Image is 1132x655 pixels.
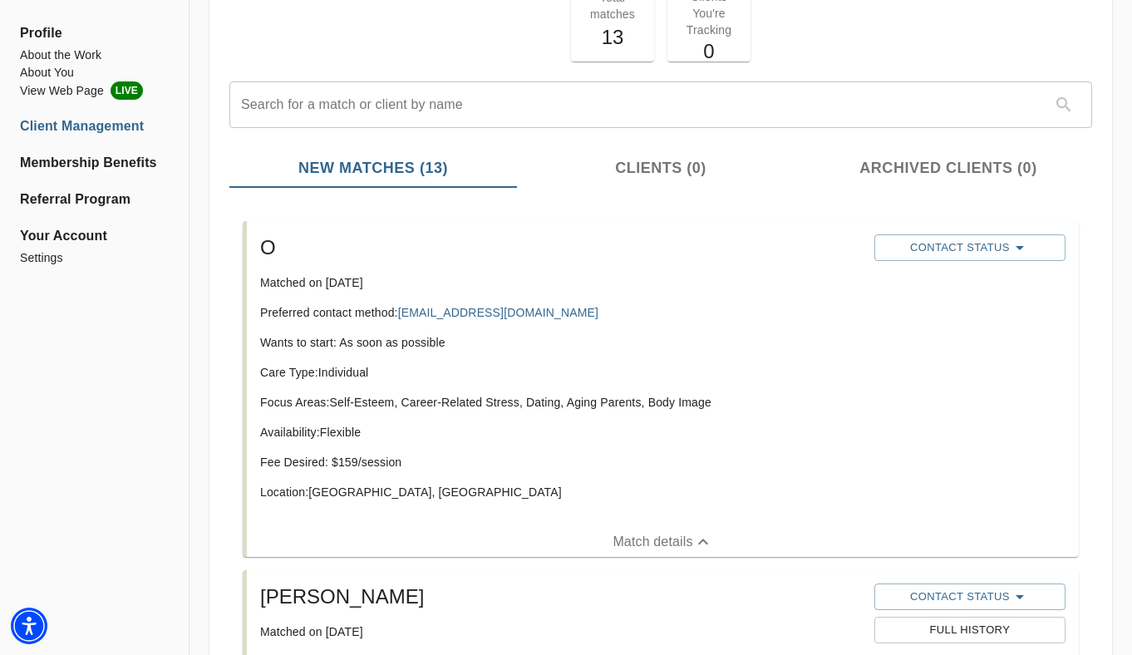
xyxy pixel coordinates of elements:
[111,81,143,100] span: LIVE
[260,424,861,441] p: Availability: Flexible
[260,274,861,291] p: Matched on [DATE]
[815,157,1082,180] span: Archived Clients (0)
[883,238,1057,258] span: Contact Status
[20,190,169,209] a: Referral Program
[883,621,1057,640] span: Full History
[677,38,741,65] h5: 0
[20,81,169,100] a: View Web PageLIVE
[20,226,169,246] span: Your Account
[247,527,1079,557] button: Match details
[20,116,169,136] a: Client Management
[260,304,861,321] p: Preferred contact method:
[260,394,861,411] p: Focus Areas: Self-Esteem, Career-Related Stress, Dating, Aging Parents, Body Image
[260,584,861,610] h5: [PERSON_NAME]
[20,47,169,64] a: About the Work
[874,584,1066,610] button: Contact Status
[260,484,861,500] p: Location: [GEOGRAPHIC_DATA], [GEOGRAPHIC_DATA]
[874,234,1066,261] button: Contact Status
[20,23,169,43] span: Profile
[874,617,1066,643] button: Full History
[260,364,861,381] p: Care Type: Individual
[20,81,169,100] li: View Web Page
[11,608,47,644] div: Accessibility Menu
[260,334,861,351] p: Wants to start: As soon as possible
[613,532,692,552] p: Match details
[883,587,1057,607] span: Contact Status
[260,234,861,261] h5: O
[20,249,169,267] a: Settings
[20,153,169,173] a: Membership Benefits
[239,157,507,180] span: New Matches (13)
[260,623,861,640] p: Matched on [DATE]
[527,157,795,180] span: Clients (0)
[260,454,861,470] p: Fee Desired: $ 159 /session
[581,24,644,51] h5: 13
[398,306,598,319] a: [EMAIL_ADDRESS][DOMAIN_NAME]
[20,64,169,81] a: About You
